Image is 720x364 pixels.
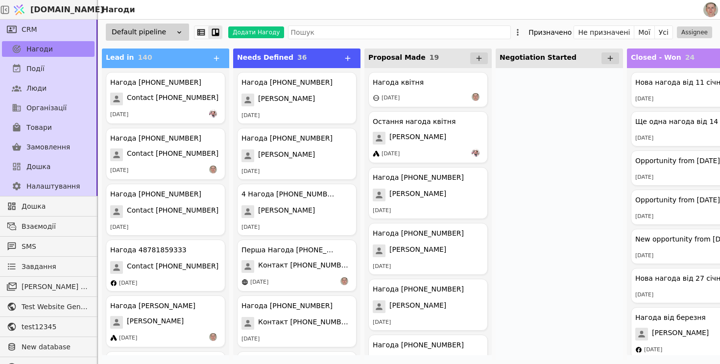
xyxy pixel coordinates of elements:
div: Нагода [PHONE_NUMBER] [241,133,333,144]
a: SMS [2,239,95,254]
div: Нагода [PHONE_NUMBER] [110,77,201,88]
div: Остання нагода квітня [373,117,456,127]
span: Closed - Won [631,53,681,61]
span: [PERSON_NAME] [258,94,315,106]
div: [DATE] [119,279,137,288]
div: 4 Нагода [PHONE_NUMBER][PERSON_NAME][DATE] [237,184,357,236]
a: Дошка [2,198,95,214]
div: [DATE] [644,346,662,354]
div: [DATE] [635,291,653,299]
span: 19 [430,53,439,61]
span: 140 [138,53,152,61]
div: [DATE] [110,223,128,232]
div: Нагода [PHONE_NUMBER] [241,77,333,88]
div: Opportunity from [DATE] [635,156,720,166]
img: other.svg [373,95,380,101]
span: Налаштування [26,181,80,192]
img: facebook.svg [635,346,642,353]
span: CRM [22,24,37,35]
div: Остання нагода квітня[PERSON_NAME][DATE]Хр [368,111,488,163]
div: Перша Нагода [PHONE_NUMBER]Контакт [PHONE_NUMBER][DATE]РS [237,240,357,291]
span: Contact [PHONE_NUMBER] [127,148,218,161]
a: [PERSON_NAME] розсилки [2,279,95,294]
div: Нагода [PHONE_NUMBER] [241,301,333,311]
img: google-ads.svg [110,335,117,341]
span: [PERSON_NAME] [258,149,315,162]
img: 1560949290925-CROPPED-IMG_0201-2-.jpg [703,2,718,17]
div: [DATE] [635,173,653,182]
div: Нагода [PERSON_NAME] [110,301,195,311]
span: Дошка [26,162,50,172]
div: Нагода [PERSON_NAME][PERSON_NAME][DATE]РS [106,295,225,347]
div: Default pipeline [106,24,189,41]
span: Needs Defined [237,53,293,61]
input: Пошук [288,25,511,39]
a: Нагоди [2,41,95,57]
button: Додати Нагоду [228,26,284,38]
span: New database [22,342,90,352]
div: Нагода [PHONE_NUMBER] [373,284,464,294]
a: Організації [2,100,95,116]
div: Нагода [PHONE_NUMBER] [110,189,201,199]
a: Дошка [2,159,95,174]
div: [DATE] [373,263,391,271]
img: РS [340,277,348,285]
div: Нагода [PHONE_NUMBER][PERSON_NAME][DATE] [237,128,357,180]
div: Нагода [PHONE_NUMBER] [373,172,464,183]
span: [PERSON_NAME] [652,328,709,340]
span: Контакт [PHONE_NUMBER] [258,260,352,273]
span: [DOMAIN_NAME] [30,4,104,16]
span: Test Website General template [22,302,90,312]
a: test12345 [2,319,95,335]
span: Взаємодії [22,221,90,232]
span: Дошка [22,201,90,212]
span: Контакт [PHONE_NUMBER] [258,317,352,330]
div: Нагода [PHONE_NUMBER] [110,133,201,144]
div: [DATE] [119,334,137,342]
div: [DATE] [250,278,268,287]
div: Нагода 48781859333Contact [PHONE_NUMBER][DATE] [106,240,225,291]
div: [DATE] [382,150,400,158]
div: [DATE] [635,134,653,143]
span: [PERSON_NAME] [389,132,446,145]
div: Нагода [PHONE_NUMBER] [373,228,464,239]
a: Люди [2,80,95,96]
span: [PERSON_NAME] [389,244,446,257]
h2: Нагоди [98,4,135,16]
div: Нагода квітня [373,77,424,88]
a: Товари [2,120,95,135]
div: [DATE] [635,95,653,103]
div: Нагода [PHONE_NUMBER]Contact [PHONE_NUMBER][DATE] [106,184,225,236]
div: Нагода [PHONE_NUMBER][PERSON_NAME][DATE] [368,279,488,331]
span: [PERSON_NAME] розсилки [22,282,90,292]
div: [DATE] [635,252,653,260]
a: [DOMAIN_NAME] [10,0,98,19]
a: New database [2,339,95,355]
span: Люди [26,83,47,94]
div: Нагода [PHONE_NUMBER] [373,340,464,350]
div: Нагода [PHONE_NUMBER]Контакт [PHONE_NUMBER][DATE] [237,295,357,347]
a: Події [2,61,95,76]
img: РS [209,166,217,173]
div: [DATE] [241,223,260,232]
div: Нагода [PHONE_NUMBER]Contact [PHONE_NUMBER][DATE]Хр [106,72,225,124]
span: Contact [PHONE_NUMBER] [127,261,218,274]
div: [DATE] [110,167,128,175]
button: Не призначені [574,25,634,39]
a: Взаємодії [2,218,95,234]
span: Події [26,64,45,74]
div: [DATE] [241,168,260,176]
img: Logo [12,0,26,19]
span: Організації [26,103,67,113]
img: Хр [472,149,480,157]
div: [DATE] [382,94,400,102]
span: [PERSON_NAME] [389,300,446,313]
span: Proposal Made [368,53,426,61]
span: Замовлення [26,142,70,152]
div: Перша Нагода [PHONE_NUMBER] [241,245,335,255]
button: Assignee [677,26,712,38]
span: [PERSON_NAME] [258,205,315,218]
img: Хр [209,110,217,118]
span: Lead in [106,53,134,61]
img: РS [472,93,480,101]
